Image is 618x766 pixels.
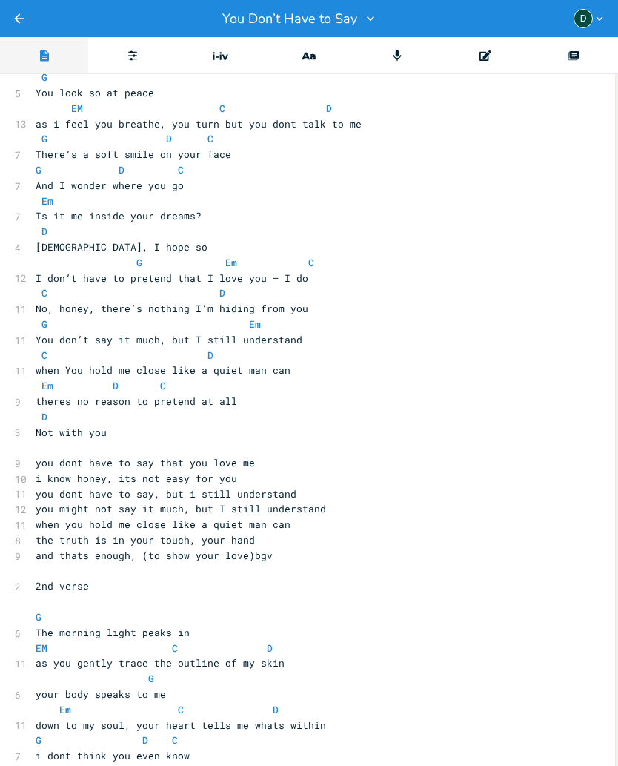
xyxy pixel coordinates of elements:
span: You look so at peace [36,86,154,99]
span: down to my soul, your heart tells me whats within [36,719,326,732]
span: as i feel you breathe, you turn but you dont talk to me [36,117,362,131]
span: D [166,132,172,145]
span: D [142,733,148,747]
span: I don’t have to pretend that I love you — I do [36,271,308,285]
span: D [326,102,332,115]
span: i dont think you even know [36,749,190,762]
span: G [136,256,142,269]
span: Em [59,703,71,716]
span: No, honey, there’s nothing I’m hiding from you [36,302,308,315]
span: C [172,641,178,655]
span: D [41,410,47,423]
span: when you hold me close like a quiet man can [36,518,290,531]
span: G [41,132,47,145]
span: You Don’t Have to Say [222,12,357,25]
span: C [172,733,178,747]
span: Not with you [36,426,107,439]
span: G [148,672,154,685]
span: EM [71,102,83,115]
span: C [178,163,184,176]
span: Em [249,317,261,331]
span: i know honey, its not easy for you [36,472,237,485]
span: D [267,641,273,655]
span: G [36,733,41,747]
span: 2nd verse [36,579,89,592]
span: [DEMOGRAPHIC_DATA], I hope so [36,240,207,254]
span: Em [41,194,53,208]
span: C [178,703,184,716]
span: C [207,132,213,145]
span: D [41,225,47,238]
span: and thats enough, (to show your love)bgv [36,549,273,562]
span: the truth is in your touch, your hand [36,533,255,547]
span: C [160,379,166,392]
span: your body speaks to me [36,687,166,701]
span: D [219,286,225,300]
span: The morning light peaks in [36,626,190,639]
span: You don’t say it much, but I still understand [36,333,302,346]
span: you might not say it much, but I still understand [36,502,326,515]
span: G [41,70,47,84]
span: D [273,703,279,716]
span: EM [36,641,47,655]
span: Em [41,379,53,392]
span: C [41,349,47,362]
span: D [113,379,119,392]
span: G [36,610,41,624]
span: D [207,349,213,362]
span: D [119,163,124,176]
span: G [41,317,47,331]
span: There’s a soft smile on your face [36,148,231,161]
span: C [308,256,314,269]
span: when You hold me close like a quiet man can [36,363,290,377]
span: Em [225,256,237,269]
span: you dont have to say that you love me [36,456,255,469]
span: as you gently trace the outline of my skin [36,656,285,670]
span: C [41,286,47,300]
span: you dont have to say, but i still understand [36,487,296,501]
span: C [219,102,225,115]
span: And I wonder where you go [36,179,184,192]
span: G [36,163,41,176]
span: theres no reason to pretend at all [36,394,237,408]
button: D [574,9,606,28]
span: Is it me inside your dreams? [36,209,202,222]
div: Donna Britton Bukevicz [574,9,593,28]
